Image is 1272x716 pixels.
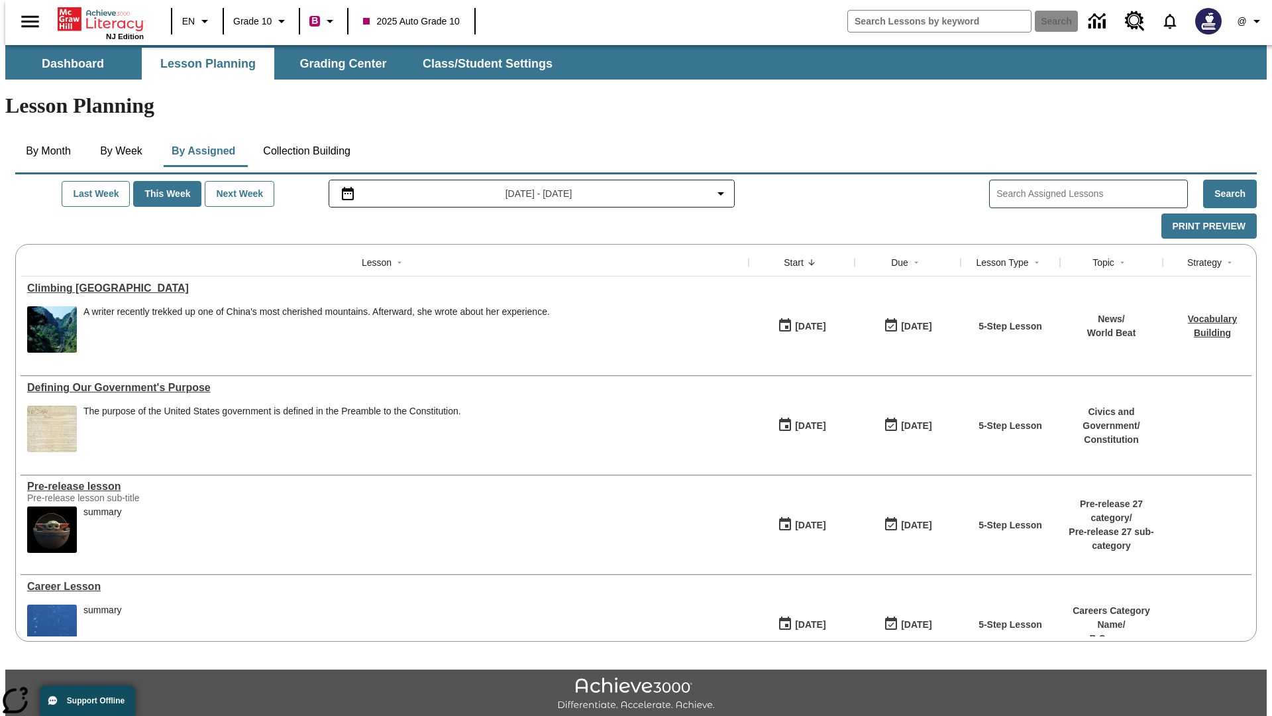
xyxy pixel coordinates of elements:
[976,256,1028,269] div: Lesson Type
[27,481,742,493] div: Pre-release lesson
[252,135,361,167] button: Collection Building
[88,135,154,167] button: By Week
[27,581,742,593] div: Career Lesson
[11,2,50,41] button: Open side menu
[795,318,825,335] div: [DATE]
[1067,405,1156,433] p: Civics and Government /
[27,481,742,493] a: Pre-release lesson, Lessons
[879,612,936,637] button: 01/17/26: Last day the lesson can be accessed
[1203,180,1257,208] button: Search
[1087,312,1136,326] p: News /
[773,612,830,637] button: 01/13/25: First time the lesson was available
[133,181,201,207] button: This Week
[1114,255,1130,270] button: Sort
[27,306,77,353] img: 6000 stone steps to climb Mount Tai in Chinese countryside
[161,135,246,167] button: By Assigned
[142,48,274,80] button: Lesson Planning
[176,9,219,33] button: Language: EN, Select a language
[27,382,742,394] a: Defining Our Government's Purpose, Lessons
[27,406,77,452] img: This historic document written in calligraphic script on aged parchment, is the Preamble of the C...
[83,306,550,353] div: A writer recently trekked up one of China's most cherished mountains. Afterward, she wrote about ...
[40,686,135,716] button: Support Offline
[1153,4,1187,38] a: Notifications
[83,605,122,651] div: summary
[27,282,742,294] div: Climbing Mount Tai
[205,181,274,207] button: Next Week
[5,93,1267,118] h1: Lesson Planning
[879,512,936,538] button: 01/25/26: Last day the lesson can be accessed
[83,406,461,452] div: The purpose of the United States government is defined in the Preamble to the Constitution.
[996,184,1187,204] input: Search Assigned Lessons
[1029,255,1045,270] button: Sort
[83,605,122,616] div: summary
[979,419,1042,433] p: 5-Step Lesson
[505,187,572,201] span: [DATE] - [DATE]
[83,306,550,318] div: A writer recently trekked up one of China's most cherished mountains. Afterward, she wrote about ...
[795,617,825,633] div: [DATE]
[363,15,459,29] span: 2025 Auto Grade 10
[1092,256,1114,269] div: Topic
[1187,256,1222,269] div: Strategy
[1087,326,1136,340] p: World Beat
[58,6,144,32] a: Home
[1067,433,1156,447] p: Constitution
[901,617,931,633] div: [DATE]
[901,318,931,335] div: [DATE]
[979,320,1042,333] p: 5-Step Lesson
[1161,213,1257,239] button: Print Preview
[848,11,1031,32] input: search field
[773,314,830,339] button: 07/22/25: First time the lesson was available
[83,507,122,518] div: summary
[1081,3,1117,40] a: Data Center
[228,9,295,33] button: Grade: Grade 10, Select a grade
[1067,632,1156,646] p: B Careers
[908,255,924,270] button: Sort
[879,413,936,438] button: 03/31/26: Last day the lesson can be accessed
[233,15,272,29] span: Grade 10
[106,32,144,40] span: NJ Edition
[804,255,820,270] button: Sort
[5,48,564,80] div: SubNavbar
[773,512,830,538] button: 01/22/25: First time the lesson was available
[901,517,931,534] div: [DATE]
[1067,604,1156,632] p: Careers Category Name /
[277,48,409,80] button: Grading Center
[27,282,742,294] a: Climbing Mount Tai, Lessons
[891,256,908,269] div: Due
[773,413,830,438] button: 07/01/25: First time the lesson was available
[1067,525,1156,553] p: Pre-release 27 sub-category
[1117,3,1153,39] a: Resource Center, Will open in new tab
[392,255,407,270] button: Sort
[1195,8,1222,34] img: Avatar
[27,493,226,503] div: Pre-release lesson sub-title
[335,186,729,202] button: Select the date range menu item
[784,256,804,269] div: Start
[795,517,825,534] div: [DATE]
[27,605,77,651] img: fish
[557,678,715,711] img: Achieve3000 Differentiate Accelerate Achieve
[901,418,931,434] div: [DATE]
[979,618,1042,632] p: 5-Step Lesson
[62,181,130,207] button: Last Week
[15,135,81,167] button: By Month
[7,48,139,80] button: Dashboard
[1188,314,1237,338] a: Vocabulary Building
[182,15,195,29] span: EN
[83,406,461,417] div: The purpose of the United States government is defined in the Preamble to the Constitution.
[412,48,563,80] button: Class/Student Settings
[1187,4,1230,38] button: Select a new avatar
[58,5,144,40] div: Home
[304,9,343,33] button: Boost Class color is violet red. Change class color
[311,13,318,29] span: B
[879,314,936,339] button: 06/30/26: Last day the lesson can be accessed
[83,507,122,553] div: summary
[1222,255,1238,270] button: Sort
[1237,15,1246,29] span: @
[27,581,742,593] a: Career Lesson, Lessons
[5,45,1267,80] div: SubNavbar
[27,507,77,553] img: hero alt text
[67,696,125,705] span: Support Offline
